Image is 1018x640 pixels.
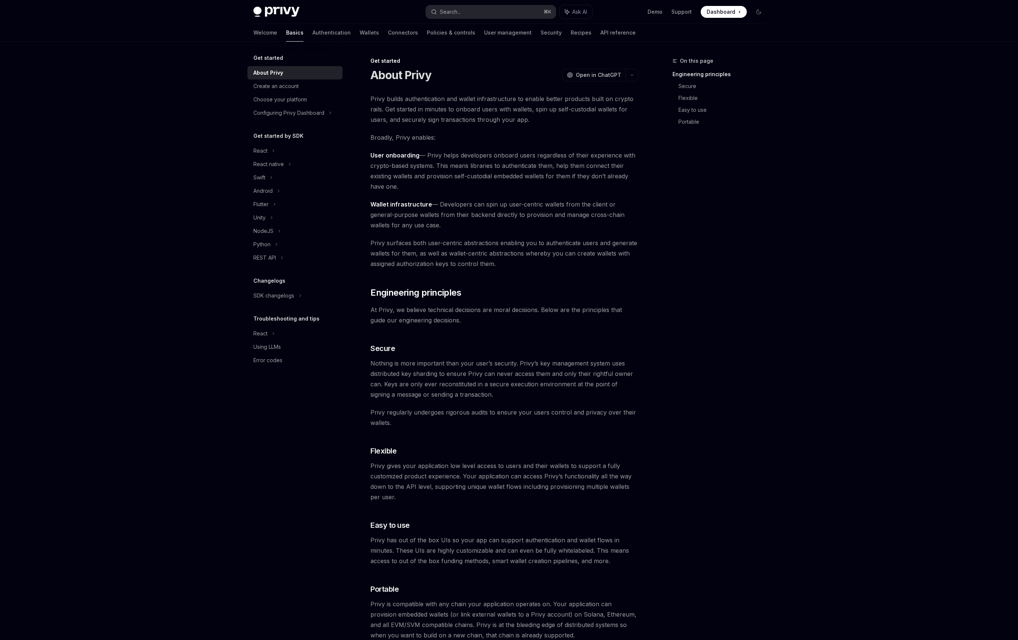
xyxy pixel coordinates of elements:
[253,173,265,182] div: Swift
[370,584,399,594] span: Portable
[672,68,771,80] a: Engineering principles
[648,8,662,16] a: Demo
[253,53,283,62] h5: Get started
[753,6,765,18] button: Toggle dark mode
[701,6,747,18] a: Dashboard
[370,94,638,125] span: Privy builds authentication and wallet infrastructure to enable better products built on crypto r...
[440,7,461,16] div: Search...
[370,305,638,325] span: At Privy, we believe technical decisions are moral decisions. Below are the principles that guide...
[253,342,281,351] div: Using LLMs
[312,24,351,42] a: Authentication
[253,253,276,262] div: REST API
[572,8,587,16] span: Ask AI
[253,240,270,249] div: Python
[253,131,304,140] h5: Get started by SDK
[484,24,532,42] a: User management
[678,104,771,116] a: Easy to use
[370,68,431,82] h1: About Privy
[247,340,343,354] a: Using LLMs
[247,79,343,93] a: Create an account
[253,213,266,222] div: Unity
[253,160,284,169] div: React native
[253,82,299,91] div: Create an account
[560,5,592,19] button: Ask AI
[253,200,269,209] div: Flutter
[253,24,277,42] a: Welcome
[370,201,432,208] strong: Wallet infrastructure
[370,520,410,530] span: Easy to use
[576,71,621,79] span: Open in ChatGPT
[253,227,273,235] div: NodeJS
[427,24,475,42] a: Policies & controls
[671,8,692,16] a: Support
[370,446,396,456] span: Flexible
[247,354,343,367] a: Error codes
[370,57,638,65] div: Get started
[370,132,638,143] span: Broadly, Privy enables:
[253,108,324,117] div: Configuring Privy Dashboard
[247,66,343,79] a: About Privy
[370,343,395,354] span: Secure
[678,92,771,104] a: Flexible
[253,276,285,285] h5: Changelogs
[678,80,771,92] a: Secure
[286,24,304,42] a: Basics
[253,7,299,17] img: dark logo
[247,93,343,106] a: Choose your platform
[360,24,379,42] a: Wallets
[370,461,638,502] span: Privy gives your application low level access to users and their wallets to support a fully custo...
[370,358,638,400] span: Nothing is more important than your user’s security. Privy’s key management system uses distribut...
[388,24,418,42] a: Connectors
[541,24,562,42] a: Security
[562,69,626,81] button: Open in ChatGPT
[680,56,713,65] span: On this page
[707,8,735,16] span: Dashboard
[370,238,638,269] span: Privy surfaces both user-centric abstractions enabling you to authenticate users and generate wal...
[370,407,638,428] span: Privy regularly undergoes rigorous audits to ensure your users control and privacy over their wal...
[370,199,638,230] span: — Developers can spin up user-centric wallets from the client or general-purpose wallets from the...
[253,68,283,77] div: About Privy
[253,291,294,300] div: SDK changelogs
[253,314,320,323] h5: Troubleshooting and tips
[253,186,273,195] div: Android
[678,116,771,128] a: Portable
[370,287,461,299] span: Engineering principles
[544,9,551,15] span: ⌘ K
[253,329,268,338] div: React
[253,356,282,365] div: Error codes
[370,152,419,159] strong: User onboarding
[370,150,638,192] span: — Privy helps developers onboard users regardless of their experience with crypto-based systems. ...
[370,535,638,566] span: Privy has out of the box UIs so your app can support authentication and wallet flows in minutes. ...
[571,24,591,42] a: Recipes
[253,146,268,155] div: React
[426,5,556,19] button: Search...⌘K
[253,95,307,104] div: Choose your platform
[600,24,636,42] a: API reference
